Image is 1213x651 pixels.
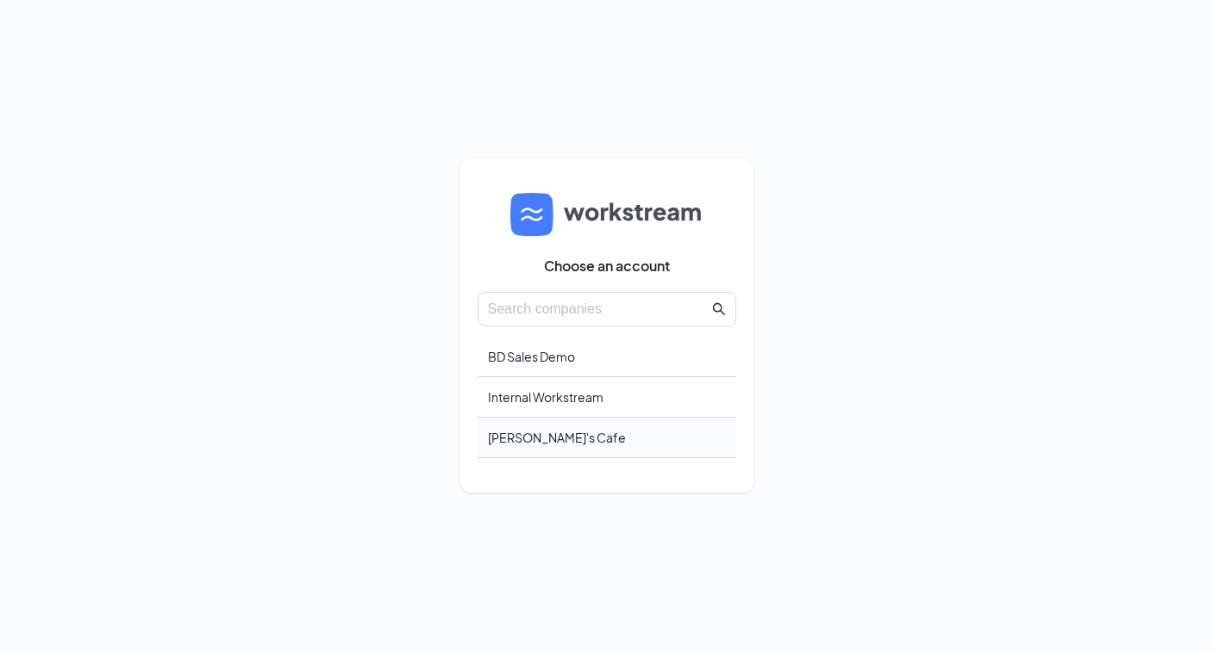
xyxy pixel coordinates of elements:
[544,257,670,275] span: Choose an account
[510,193,703,236] img: logo
[478,337,736,377] div: BD Sales Demo
[478,418,736,458] div: [PERSON_NAME]'s Cafe
[712,302,726,316] span: search
[488,298,709,319] input: Search companies
[478,377,736,418] div: Internal Workstream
